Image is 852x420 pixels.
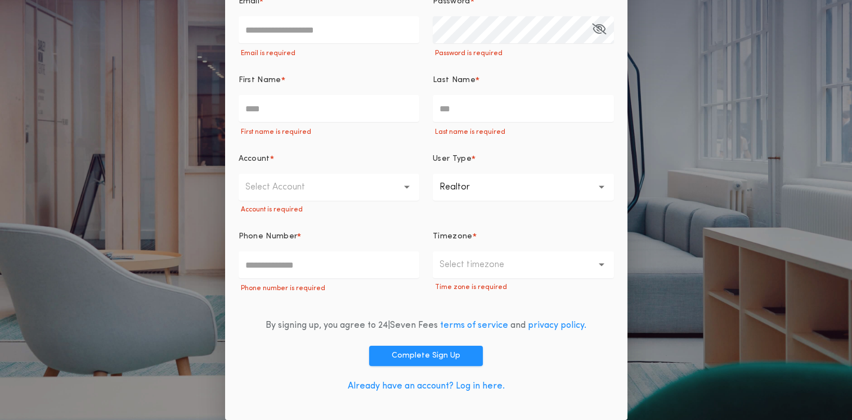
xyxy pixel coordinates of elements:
input: Last Name* [433,95,614,122]
p: First name is required [239,128,420,137]
button: Realtor [433,174,614,201]
a: privacy policy. [528,321,586,330]
p: User Type [433,153,472,165]
p: Realtor [440,180,488,194]
p: Select Account [245,180,323,194]
button: Select Account [239,174,420,201]
p: Password is required [433,49,614,58]
button: Password* [592,16,606,43]
a: Already have an account? Log in here. [348,382,505,391]
p: Account is required [239,205,420,214]
input: Phone Number* [239,251,420,278]
p: Phone Number [239,231,298,242]
p: Last name is required [433,128,614,137]
button: Select timezone [433,251,614,278]
p: Email is required [239,49,420,58]
button: Complete Sign Up [369,346,483,366]
p: Time zone is required [433,283,614,292]
a: terms of service [440,321,508,330]
p: Select timezone [440,258,522,272]
p: First Name [239,75,281,86]
p: Timezone [433,231,473,242]
input: First Name* [239,95,420,122]
div: By signing up, you agree to 24|Seven Fees and [266,319,586,332]
p: Account [239,153,270,165]
input: Password* [433,16,614,43]
p: Phone number is required [239,284,420,293]
input: Email* [239,16,420,43]
p: Last Name [433,75,476,86]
